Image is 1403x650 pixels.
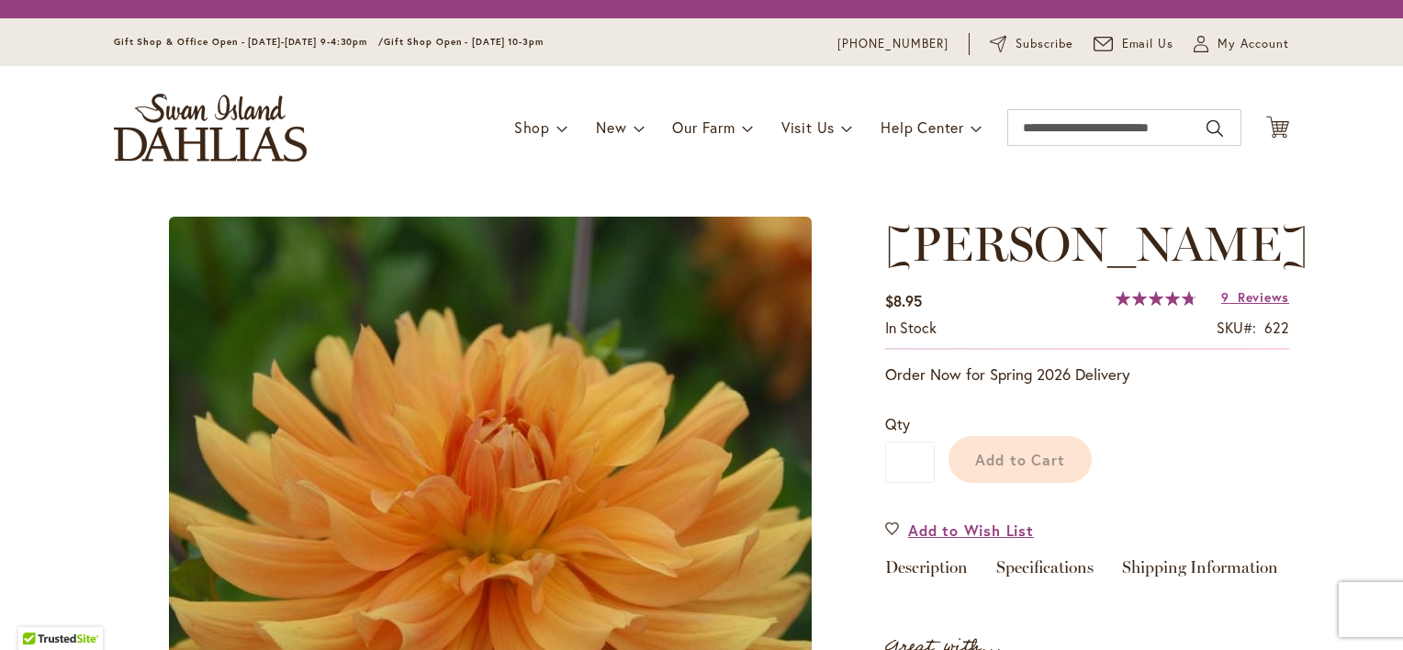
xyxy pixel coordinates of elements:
span: My Account [1218,35,1289,53]
a: Subscribe [990,35,1073,53]
div: 96% [1116,291,1196,306]
a: Add to Wish List [885,520,1034,541]
span: Help Center [881,118,964,137]
a: Specifications [996,559,1094,586]
span: Our Farm [672,118,735,137]
a: store logo [114,94,307,162]
span: Gift Shop Open - [DATE] 10-3pm [384,36,544,48]
span: In stock [885,318,937,337]
span: New [596,118,626,137]
button: Search [1207,114,1223,143]
button: My Account [1194,35,1289,53]
span: Visit Us [781,118,835,137]
a: Shipping Information [1122,559,1278,586]
div: 622 [1264,318,1289,339]
a: [PHONE_NUMBER] [837,35,948,53]
span: Gift Shop & Office Open - [DATE]-[DATE] 9-4:30pm / [114,36,384,48]
a: 9 Reviews [1221,288,1289,306]
span: $8.95 [885,291,922,310]
a: Description [885,559,968,586]
div: Detailed Product Info [885,559,1289,586]
span: 9 [1221,288,1229,306]
span: Reviews [1238,288,1289,306]
a: Email Us [1094,35,1174,53]
strong: SKU [1217,318,1256,337]
span: Qty [885,414,910,433]
span: [PERSON_NAME] [885,215,1308,273]
span: Subscribe [1016,35,1073,53]
span: Shop [514,118,550,137]
span: Email Us [1122,35,1174,53]
p: Order Now for Spring 2026 Delivery [885,364,1289,386]
span: Add to Wish List [908,520,1034,541]
div: Availability [885,318,937,339]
